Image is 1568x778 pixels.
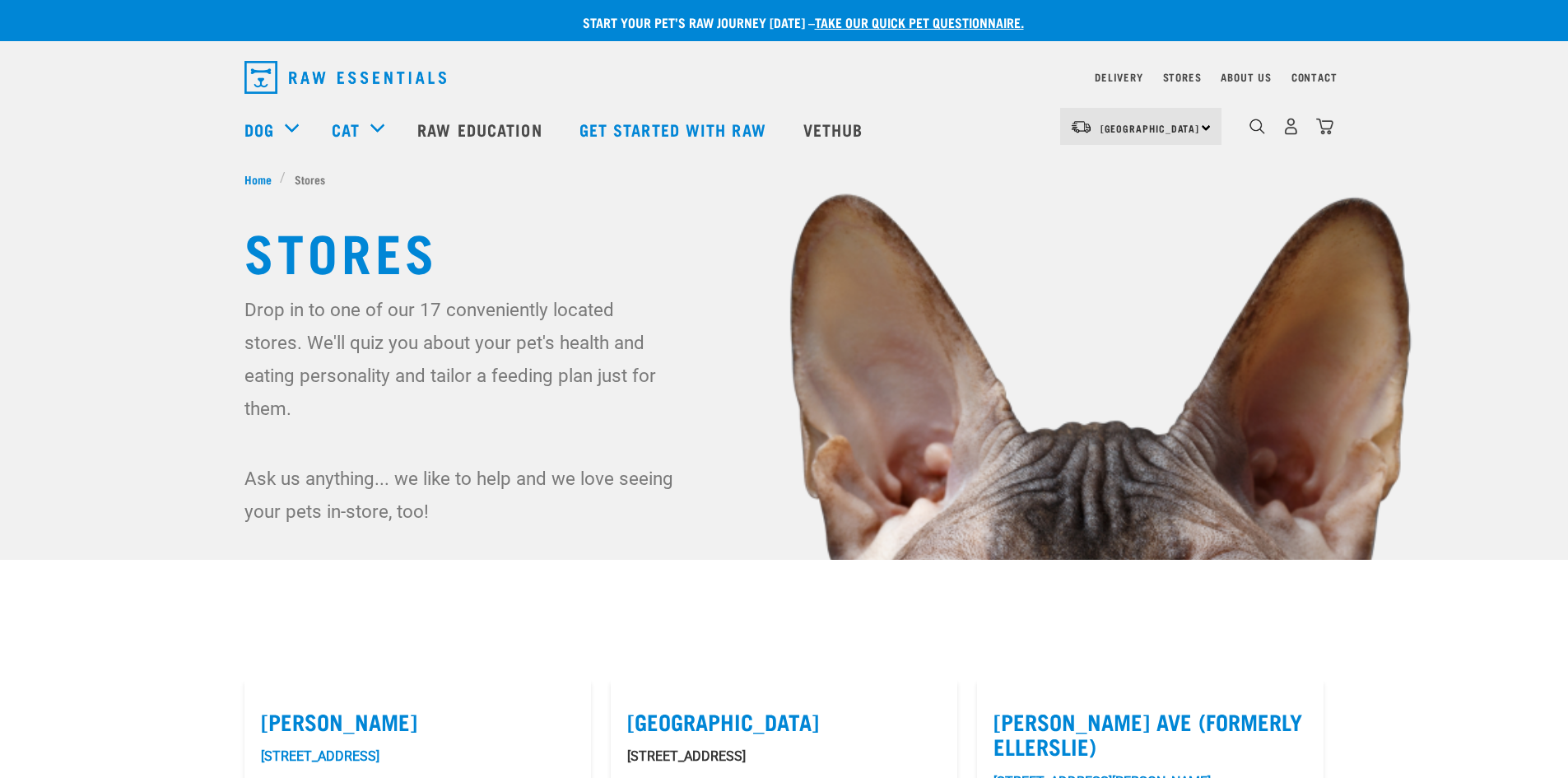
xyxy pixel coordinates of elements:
a: Dog [244,117,274,142]
label: [PERSON_NAME] [261,709,575,734]
a: Stores [1163,74,1202,80]
h1: Stores [244,221,1324,280]
img: van-moving.png [1070,119,1092,134]
a: Home [244,170,281,188]
a: About Us [1221,74,1271,80]
p: [STREET_ADDRESS] [627,747,941,766]
label: [GEOGRAPHIC_DATA] [627,709,941,734]
a: Cat [332,117,360,142]
nav: breadcrumbs [244,170,1324,188]
img: home-icon@2x.png [1316,118,1333,135]
a: Contact [1291,74,1338,80]
img: home-icon-1@2x.png [1249,119,1265,134]
p: Drop in to one of our 17 conveniently located stores. We'll quiz you about your pet's health and ... [244,293,677,425]
a: take our quick pet questionnaire. [815,18,1024,26]
a: [STREET_ADDRESS] [261,748,379,764]
img: user.png [1282,118,1300,135]
a: Raw Education [401,96,562,162]
a: Delivery [1095,74,1142,80]
span: [GEOGRAPHIC_DATA] [1100,125,1200,131]
nav: dropdown navigation [231,54,1338,100]
label: [PERSON_NAME] Ave (Formerly Ellerslie) [993,709,1307,759]
img: Raw Essentials Logo [244,61,446,94]
span: Home [244,170,272,188]
p: Ask us anything... we like to help and we love seeing your pets in-store, too! [244,462,677,528]
a: Get started with Raw [563,96,787,162]
a: Vethub [787,96,884,162]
